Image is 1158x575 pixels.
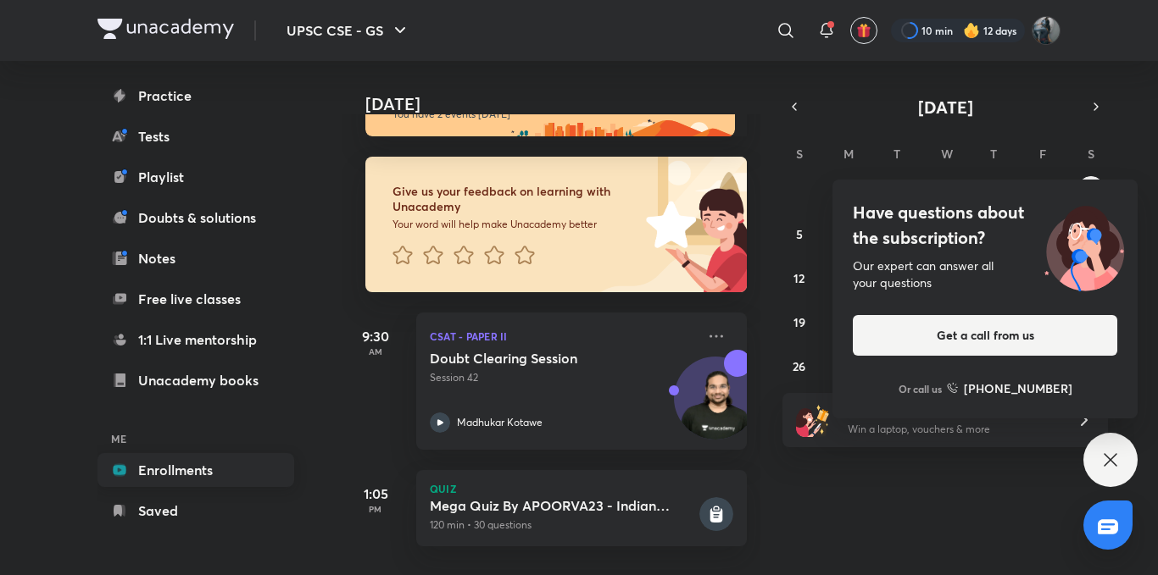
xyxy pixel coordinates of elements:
img: Avatar [675,366,756,447]
button: October 5, 2025 [786,220,813,247]
a: Practice [97,79,294,113]
h6: Give us your feedback on learning with Unacademy [392,184,640,214]
abbr: October 5, 2025 [796,226,803,242]
button: Get a call from us [853,315,1117,356]
img: Company Logo [97,19,234,39]
p: Madhukar Kotawe [457,415,543,430]
a: Enrollments [97,453,294,487]
h6: ME [97,424,294,453]
a: Tests [97,119,294,153]
abbr: Sunday [796,146,803,162]
a: 1:1 Live mentorship [97,323,294,357]
p: CSAT - Paper II [430,326,696,346]
abbr: October 26, 2025 [793,358,805,374]
h4: Have questions about the subscription? [853,200,1117,251]
a: Playlist [97,160,294,194]
button: avatar [850,17,877,44]
img: streak [963,22,980,39]
span: [DATE] [918,96,973,119]
a: Company Logo [97,19,234,43]
abbr: October 19, 2025 [793,314,805,330]
p: Session 42 [430,370,696,385]
button: October 19, 2025 [786,308,813,335]
button: [DATE] [806,95,1084,119]
p: Quiz [430,484,733,494]
abbr: Monday [843,146,854,162]
h6: [PHONE_NUMBER] [964,379,1072,397]
button: October 12, 2025 [786,264,813,291]
a: Unacademy books [97,363,294,397]
a: [PHONE_NUMBER] [947,379,1072,397]
img: avatar [856,23,871,38]
abbr: Thursday [990,146,997,162]
p: Win a laptop, vouchers & more [848,422,1056,437]
img: feedback_image [588,157,747,292]
h4: [DATE] [365,94,764,114]
button: October 26, 2025 [786,352,813,379]
h5: 9:30 [342,326,409,346]
abbr: Tuesday [894,146,900,162]
p: PM [342,504,409,514]
p: 120 min • 30 questions [430,517,696,533]
p: Or call us [899,381,942,396]
h5: 1:05 [342,484,409,504]
abbr: October 12, 2025 [793,270,804,286]
button: October 3, 2025 [1029,176,1056,203]
abbr: Saturday [1088,146,1094,162]
img: ttu_illustration_new.svg [1031,200,1138,291]
p: AM [342,346,409,357]
button: UPSC CSE - GS [276,14,420,47]
abbr: Wednesday [941,146,953,162]
button: October 1, 2025 [932,176,959,203]
h5: Doubt Clearing Session [430,350,641,367]
h5: Mega Quiz By APOORVA23 - Indian Geography [430,497,696,514]
a: Doubts & solutions [97,201,294,235]
abbr: Friday [1039,146,1046,162]
button: October 4, 2025 [1077,176,1105,203]
p: You have 2 events [DATE] [392,108,720,121]
p: Your word will help make Unacademy better [392,218,640,231]
a: Free live classes [97,282,294,316]
button: October 2, 2025 [980,176,1007,203]
a: Saved [97,494,294,528]
img: Komal [1032,16,1061,45]
img: referral [796,403,830,437]
a: Notes [97,241,294,275]
div: Our expert can answer all your questions [853,257,1117,291]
